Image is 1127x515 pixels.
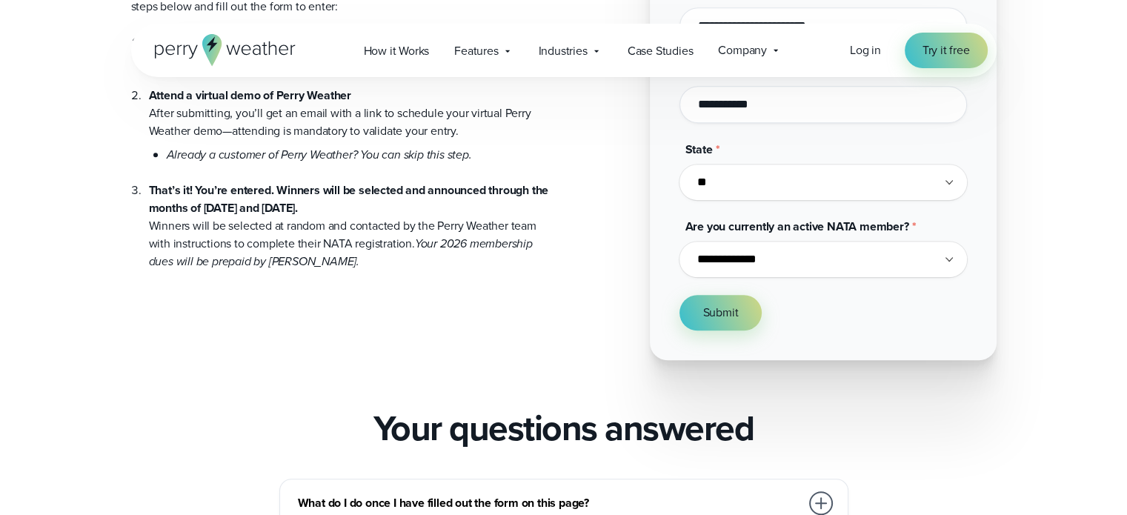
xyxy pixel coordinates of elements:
span: Case Studies [628,42,694,60]
li: After submitting, you’ll get an email with a link to schedule your virtual Perry Weather demo—att... [149,69,552,164]
span: How it Works [364,42,430,60]
span: State [685,141,713,158]
strong: That’s it! You’re entered. Winners will be selected and announced through the months of [DATE] an... [149,182,549,216]
a: Log in [850,41,881,59]
a: How it Works [351,36,442,66]
a: Try it free [905,33,988,68]
span: Are you currently an active NATA member? [685,218,909,235]
span: Industries [539,42,588,60]
h3: What do I do once I have filled out the form on this page? [298,494,800,512]
button: Submit [679,295,762,330]
span: Features [454,42,498,60]
li: Winners will be selected at random and contacted by the Perry Weather team with instructions to c... [149,164,552,270]
span: Submit [703,304,739,322]
em: Already a customer of Perry Weather? You can skip this step. [167,146,472,163]
span: Try it free [922,41,970,59]
a: Case Studies [615,36,706,66]
em: Your 2026 membership dues will be prepaid by [PERSON_NAME]. [149,235,533,270]
span: Company [718,41,767,59]
h2: Your questions answered [373,408,754,449]
strong: Attend a virtual demo of Perry Weather [149,87,351,104]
